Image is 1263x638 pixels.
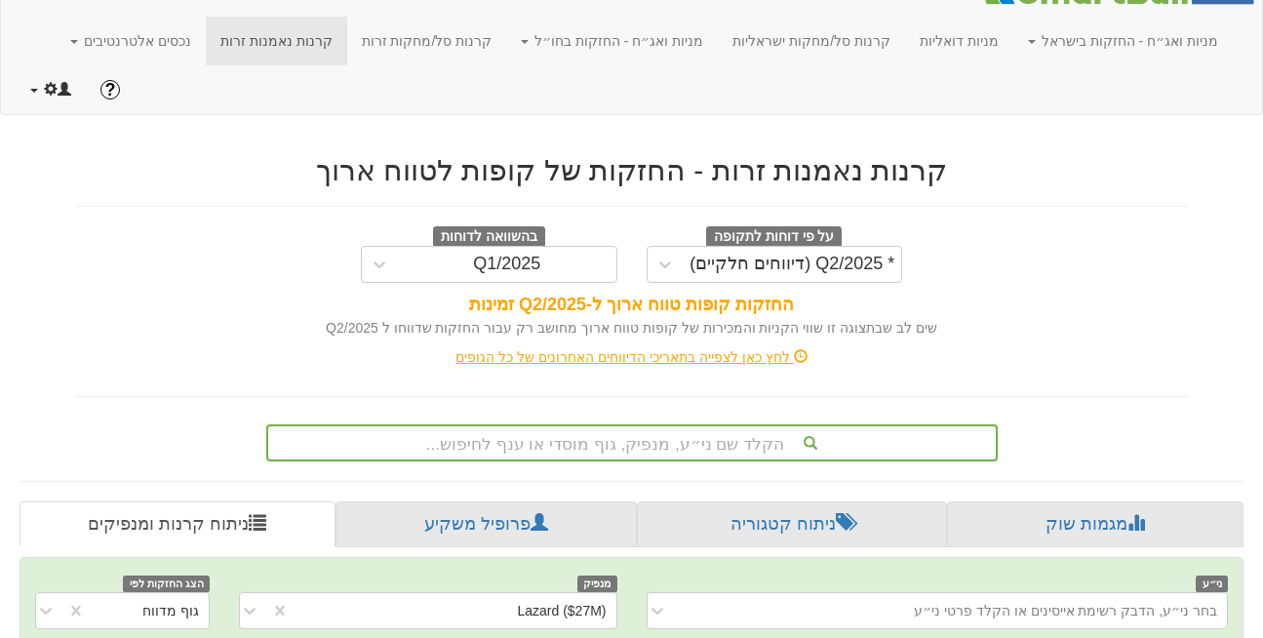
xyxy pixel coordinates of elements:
[268,426,996,459] div: הקלד שם ני״ע, מנפיק, גוף מוסדי או ענף לחיפוש...
[1013,17,1233,65] a: מניות ואג״ח - החזקות בישראל
[206,17,347,65] a: קרנות נאמנות זרות
[61,347,1203,367] div: לחץ כאן לצפייה בתאריכי הדיווחים האחרונים של כל הגופים
[506,17,718,65] a: מניות ואג״ח - החזקות בחו״ל
[76,154,1188,186] h2: קרנות נאמנות זרות - החזקות של קופות לטווח ארוך
[347,17,507,65] a: קרנות סל/מחקות זרות
[473,255,540,274] div: Q1/2025
[718,17,905,65] a: קרנות סל/מחקות ישראליות
[433,226,545,248] span: בהשוואה לדוחות
[335,501,637,548] a: פרופיל משקיע
[76,293,1188,318] div: החזקות קופות טווח ארוך ל-Q2/2025 זמינות
[706,226,842,248] span: על פי דוחות לתקופה
[76,318,1188,338] div: שים לב שבתצוגה זו שווי הקניות והמכירות של קופות טווח ארוך מחושב רק עבור החזקות שדווחו ל Q2/2025
[577,576,617,592] span: מנפיק
[1196,576,1228,592] span: ני״ע
[905,17,1013,65] a: מניות דואליות
[914,601,1217,620] div: בחר ני״ע, הדבק רשימת אייסינים או הקלד פרטי ני״ע
[690,255,894,274] div: * Q2/2025 (דיווחים חלקיים)
[104,80,115,100] span: ?
[637,501,948,548] a: ניתוח קטגוריה
[123,576,209,592] span: הצג החזקות לפי
[86,65,135,114] a: ?
[56,17,206,65] a: נכסים אלטרנטיבים
[20,501,335,548] a: ניתוח קרנות ומנפיקים
[517,601,606,620] div: Lazard ‎($27M‎)‎
[947,501,1243,548] a: מגמות שוק
[142,601,199,620] div: גוף מדווח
